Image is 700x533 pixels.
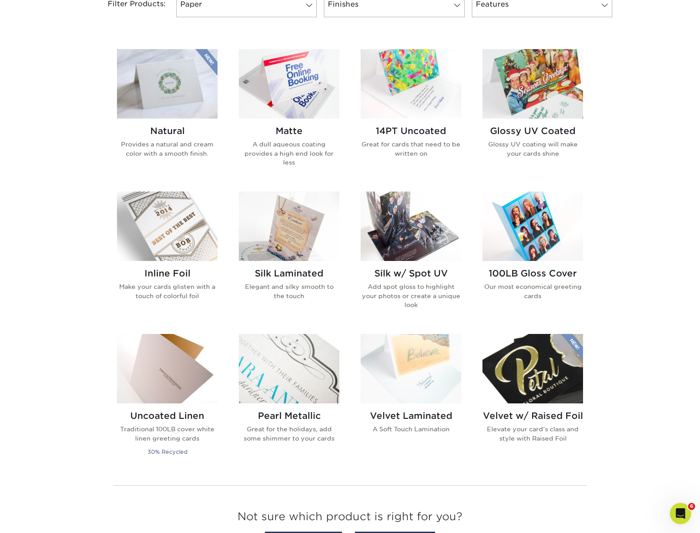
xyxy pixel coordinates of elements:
a: Natural Greeting Cards Natural Provides a natural and cream color with a smooth finish. [117,49,218,181]
p: Traditional 100LB cover white linen greeting cards [117,425,218,443]
a: Pearl Metallic Greeting Cards Pearl Metallic Great for the holidays, add some shimmer to your cards [239,334,339,468]
p: A dull aqueous coating provides a high end look for less [239,140,339,167]
img: Velvet Laminated Greeting Cards [361,334,461,403]
a: Glossy UV Coated Greeting Cards Glossy UV Coated Glossy UV coating will make your cards shine [482,49,583,181]
h2: Silk Laminated [239,268,339,279]
img: Velvet w/ Raised Foil Greeting Cards [482,334,583,403]
a: Matte Greeting Cards Matte A dull aqueous coating provides a high end look for less [239,49,339,181]
iframe: Intercom live chat [670,503,691,524]
h2: Inline Foil [117,268,218,279]
img: Pearl Metallic Greeting Cards [239,334,339,403]
small: 30% Recycled [148,449,187,455]
p: Glossy UV coating will make your cards shine [482,140,583,158]
span: 6 [688,503,695,510]
img: 100LB Gloss Cover Greeting Cards [482,192,583,261]
img: Glossy UV Coated Greeting Cards [482,49,583,119]
h2: Uncoated Linen [117,410,218,421]
a: Inline Foil Greeting Cards Inline Foil Make your cards glisten with a touch of colorful foil [117,192,218,323]
p: Add spot gloss to highlight your photos or create a unique look [361,282,461,309]
p: Elevate your card’s class and style with Raised Foil [482,425,583,443]
a: Uncoated Linen Greeting Cards Uncoated Linen Traditional 100LB cover white linen greeting cards 3... [117,334,218,468]
h2: Velvet w/ Raised Foil [482,410,583,421]
img: New Product [561,334,583,360]
h2: Glossy UV Coated [482,126,583,136]
img: Silk w/ Spot UV Greeting Cards [361,192,461,261]
p: Great for cards that need to be written on [361,140,461,158]
p: Make your cards glisten with a touch of colorful foil [117,282,218,300]
p: Our most economical greeting cards [482,282,583,300]
a: 14PT Uncoated Greeting Cards 14PT Uncoated Great for cards that need to be written on [361,49,461,181]
h2: 14PT Uncoated [361,126,461,136]
h2: 100LB Gloss Cover [482,268,583,279]
p: A Soft Touch Lamination [361,425,461,433]
img: Matte Greeting Cards [239,49,339,119]
img: Inline Foil Greeting Cards [117,192,218,261]
a: Velvet Laminated Greeting Cards Velvet Laminated A Soft Touch Lamination [361,334,461,468]
p: Great for the holidays, add some shimmer to your cards [239,425,339,443]
img: 14PT Uncoated Greeting Cards [361,49,461,119]
a: Silk w/ Spot UV Greeting Cards Silk w/ Spot UV Add spot gloss to highlight your photos or create ... [361,192,461,323]
p: Provides a natural and cream color with a smooth finish. [117,140,218,158]
h2: Silk w/ Spot UV [361,268,461,279]
h2: Matte [239,126,339,136]
p: Elegant and silky smooth to the touch [239,282,339,300]
a: Silk Laminated Greeting Cards Silk Laminated Elegant and silky smooth to the touch [239,192,339,323]
iframe: Google Customer Reviews [2,506,75,530]
a: 100LB Gloss Cover Greeting Cards 100LB Gloss Cover Our most economical greeting cards [482,192,583,323]
h2: Pearl Metallic [239,410,339,421]
h2: Natural [117,126,218,136]
h2: Velvet Laminated [361,410,461,421]
img: Uncoated Linen Greeting Cards [117,334,218,403]
a: Velvet w/ Raised Foil Greeting Cards Velvet w/ Raised Foil Elevate your card’s class and style wi... [482,334,583,468]
img: Natural Greeting Cards [117,49,218,119]
img: New Product [195,49,218,76]
img: Silk Laminated Greeting Cards [239,192,339,261]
